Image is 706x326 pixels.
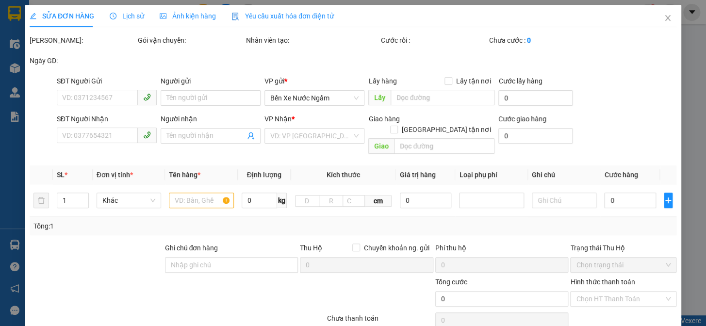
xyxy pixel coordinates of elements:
span: Thu Hộ [300,244,322,252]
div: Phí thu hộ [435,243,569,257]
label: Hình thức thanh toán [570,278,635,286]
div: Người gửi [161,76,261,86]
span: edit [30,13,36,19]
div: Gói vận chuyển: [138,35,244,46]
span: close [664,14,672,22]
input: Ghi chú đơn hàng [164,257,298,273]
img: icon [231,13,239,20]
button: plus [664,193,673,208]
input: Cước lấy hàng [498,90,573,106]
input: R [319,195,343,207]
span: picture [160,13,166,19]
input: Ghi Chú [532,193,597,208]
span: Ảnh kiện hàng [160,12,216,20]
span: cm [365,195,392,207]
span: phone [143,93,151,101]
span: kg [277,193,287,208]
label: Ghi chú đơn hàng [164,244,218,252]
input: VD: Bàn, Ghế [169,193,234,208]
span: Định lượng [247,171,281,179]
span: Kích thước [327,171,360,179]
span: SỬA ĐƠN HÀNG [30,12,94,20]
span: Tên hàng [169,171,200,179]
span: Lấy tận nơi [452,76,494,86]
label: Cước giao hàng [498,115,546,123]
span: Giao [368,138,394,154]
span: SL [57,171,65,179]
div: VP gửi [264,76,364,86]
span: user-add [247,132,255,140]
div: Tổng: 1 [33,221,273,231]
span: clock-circle [110,13,116,19]
span: Giao hàng [368,115,399,123]
div: Trạng thái Thu Hộ [570,243,676,253]
span: Giá trị hàng [400,171,436,179]
input: Cước giao hàng [498,128,573,144]
th: Loại phụ phí [455,165,528,184]
b: GỬI : Bến Xe Nước Ngầm [12,13,164,29]
span: plus [664,196,672,204]
div: SĐT Người Gửi [57,76,157,86]
button: Close [654,5,681,32]
input: Dọc đường [394,138,494,154]
th: Ghi chú [528,165,601,184]
button: delete [33,193,49,208]
span: Chọn trạng thái [576,258,671,272]
span: Yêu cầu xuất hóa đơn điện tử [231,12,334,20]
span: Khác [102,193,156,208]
span: VP Nhận [264,115,292,123]
input: C [343,195,364,207]
span: Đơn vị tính [97,171,133,179]
div: Người nhận [161,114,261,124]
span: Cước hàng [604,171,638,179]
div: Chưa cước : [489,35,595,46]
div: Ngày GD: [30,55,136,66]
input: D [295,195,319,207]
div: Nhân viên tạo: [246,35,379,46]
span: Lấy hàng [368,77,396,85]
span: Lấy [368,90,391,105]
b: 0 [527,36,531,44]
div: SĐT Người Nhận [57,114,157,124]
span: Chuyển khoản ng. gửi [360,243,433,253]
label: Cước lấy hàng [498,77,542,85]
span: Tổng cước [435,278,467,286]
div: Cước rồi : [381,35,487,46]
span: Bến Xe Nước Ngầm [270,91,359,105]
span: Lịch sử [110,12,144,20]
span: [GEOGRAPHIC_DATA] tận nơi [398,124,494,135]
span: phone [143,131,151,139]
input: Dọc đường [391,90,494,105]
div: [PERSON_NAME]: [30,35,136,46]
